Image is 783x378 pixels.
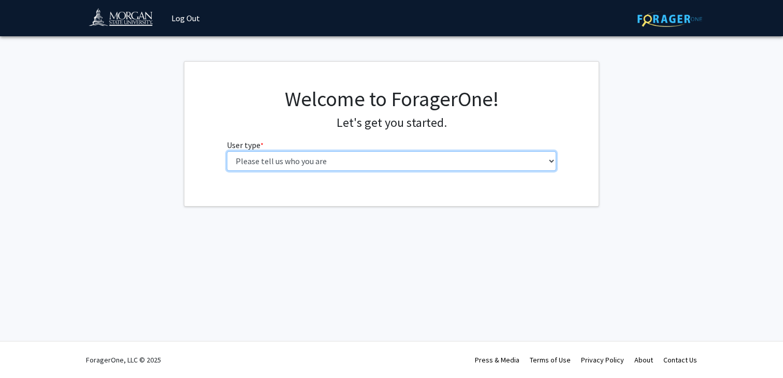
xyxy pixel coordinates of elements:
[227,86,557,111] h1: Welcome to ForagerOne!
[86,342,161,378] div: ForagerOne, LLC © 2025
[475,355,519,365] a: Press & Media
[637,11,702,27] img: ForagerOne Logo
[581,355,624,365] a: Privacy Policy
[663,355,697,365] a: Contact Us
[634,355,653,365] a: About
[227,139,264,151] label: User type
[89,8,162,31] img: Morgan State University Logo
[530,355,571,365] a: Terms of Use
[8,331,44,370] iframe: Chat
[227,115,557,130] h4: Let's get you started.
